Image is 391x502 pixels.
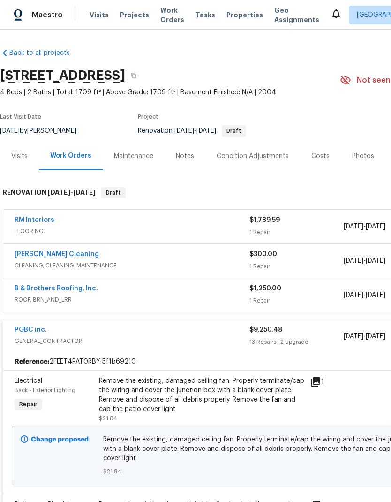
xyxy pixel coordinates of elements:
[217,152,289,161] div: Condition Adjustments
[249,327,282,333] span: $9,250.48
[15,400,41,409] span: Repair
[223,128,245,134] span: Draft
[344,223,363,230] span: [DATE]
[249,251,277,258] span: $300.00
[352,152,374,161] div: Photos
[99,376,304,414] div: Remove the existing, damaged ceiling fan. Properly terminate/cap the wiring and cover the junctio...
[15,378,42,384] span: Electrical
[15,357,49,366] b: Reference:
[138,114,158,120] span: Project
[50,151,91,160] div: Work Orders
[15,327,47,333] a: PGBC inc.
[366,223,385,230] span: [DATE]
[15,227,249,236] span: FLOORING
[249,285,281,292] span: $1,250.00
[15,261,249,270] span: CLEANING, CLEANING_MAINTENANCE
[344,292,363,298] span: [DATE]
[196,128,216,134] span: [DATE]
[249,296,343,305] div: 1 Repair
[366,333,385,340] span: [DATE]
[195,12,215,18] span: Tasks
[249,228,343,237] div: 1 Repair
[274,6,319,24] span: Geo Assignments
[11,152,28,161] div: Visits
[311,152,330,161] div: Costs
[99,416,117,421] span: $21.84
[120,10,149,20] span: Projects
[32,10,63,20] span: Maestro
[15,388,75,393] span: Back - Exterior Lighting
[310,376,346,388] div: 1
[249,262,343,271] div: 1 Repair
[15,217,54,223] a: RM Interiors
[15,336,249,346] span: GENERAL_CONTRACTOR
[31,436,89,443] b: Change proposed
[366,258,385,264] span: [DATE]
[15,251,99,258] a: [PERSON_NAME] Cleaning
[344,290,385,300] span: -
[249,217,280,223] span: $1,789.59
[174,128,194,134] span: [DATE]
[48,189,96,196] span: -
[249,337,343,347] div: 13 Repairs | 2 Upgrade
[48,189,70,196] span: [DATE]
[344,332,385,341] span: -
[344,222,385,231] span: -
[102,188,125,198] span: Draft
[3,187,96,198] h6: RENOVATION
[226,10,263,20] span: Properties
[160,6,184,24] span: Work Orders
[344,256,385,266] span: -
[15,295,249,304] span: ROOF, BRN_AND_LRR
[174,128,216,134] span: -
[176,152,194,161] div: Notes
[15,285,98,292] a: B & Brothers Roofing, Inc.
[90,10,109,20] span: Visits
[125,67,142,84] button: Copy Address
[73,189,96,196] span: [DATE]
[344,258,363,264] span: [DATE]
[344,333,363,340] span: [DATE]
[138,128,246,134] span: Renovation
[366,292,385,298] span: [DATE]
[114,152,153,161] div: Maintenance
